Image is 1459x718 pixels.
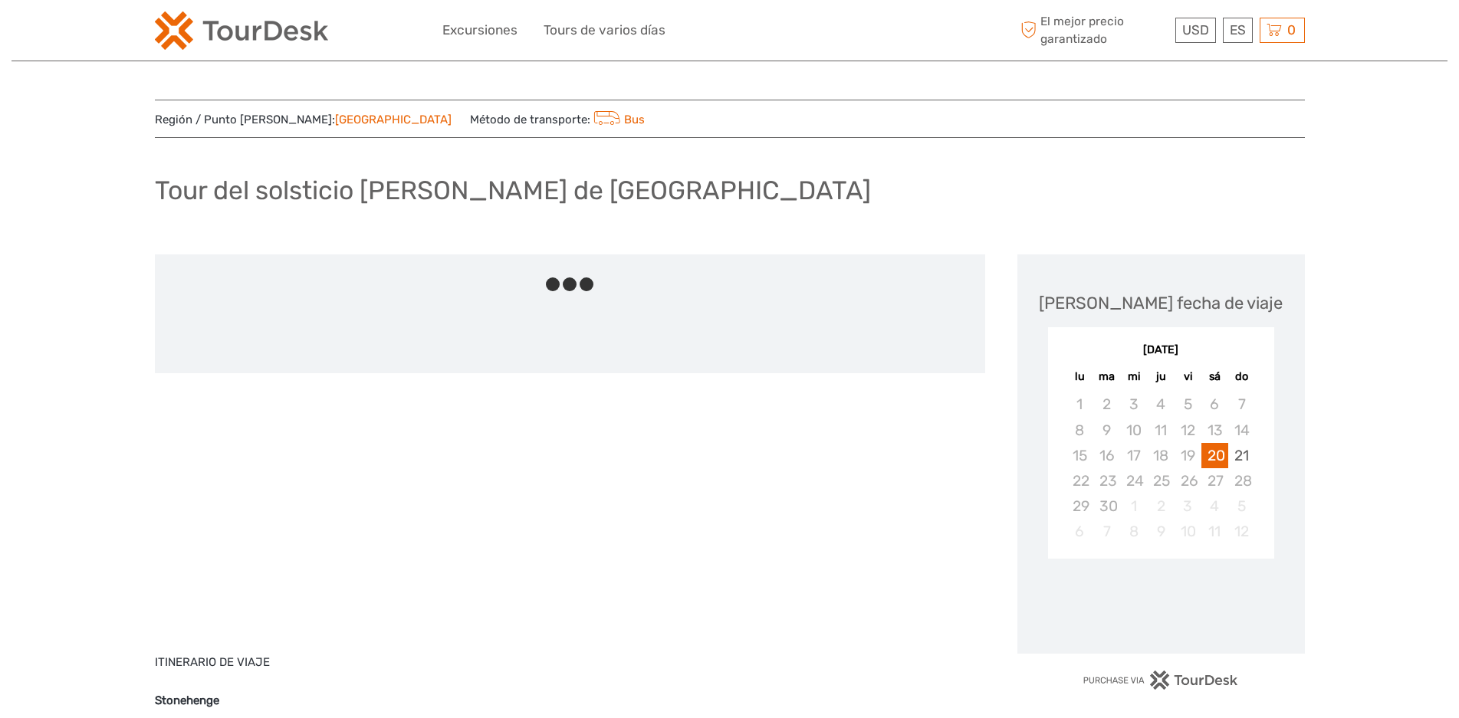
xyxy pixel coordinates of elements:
[1093,493,1120,519] div: Not available martes, 30 de junio de 2026
[155,112,452,128] span: Región / Punto [PERSON_NAME]:
[1093,468,1120,493] div: Not available martes, 23 de junio de 2026
[1175,443,1201,468] div: Not available viernes, 19 de junio de 2026
[1201,418,1228,443] div: Not available sábado, 13 de junio de 2026
[1228,366,1255,387] div: do
[1120,443,1147,468] div: Not available miércoles, 17 de junio de 2026
[1147,468,1174,493] div: Not available jueves, 25 de junio de 2026
[1175,418,1201,443] div: Not available viernes, 12 de junio de 2026
[335,113,452,126] a: [GEOGRAPHIC_DATA]
[1223,18,1253,43] div: ES
[1066,418,1093,443] div: Not available lunes, 8 de junio de 2026
[1083,670,1238,690] img: PurchaseViaTourDesk.png
[1175,366,1201,387] div: vi
[1228,392,1255,417] div: Not available domingo, 7 de junio de 2026
[1201,366,1228,387] div: sá
[1228,443,1255,468] div: Choose domingo, 21 de junio de 2026
[155,175,871,206] h1: Tour del solsticio [PERSON_NAME] de [GEOGRAPHIC_DATA]
[1120,519,1147,544] div: Not available miércoles, 8 de julio de 2026
[1066,366,1093,387] div: lu
[1120,418,1147,443] div: Not available miércoles, 10 de junio de 2026
[1175,468,1201,493] div: Not available viernes, 26 de junio de 2026
[1201,468,1228,493] div: Not available sábado, 27 de junio de 2026
[1093,519,1120,544] div: Not available martes, 7 de julio de 2026
[1093,443,1120,468] div: Not available martes, 16 de junio de 2026
[1285,22,1298,38] span: 0
[1228,418,1255,443] div: Not available domingo, 14 de junio de 2026
[470,108,646,130] span: Método de transporte:
[1175,519,1201,544] div: Not available viernes, 10 de julio de 2026
[1175,493,1201,519] div: Not available viernes, 3 de julio de 2026
[1093,392,1120,417] div: Not available martes, 2 de junio de 2026
[1201,392,1228,417] div: Not available sábado, 6 de junio de 2026
[1120,392,1147,417] div: Not available miércoles, 3 de junio de 2026
[1156,598,1166,608] div: Loading...
[1120,468,1147,493] div: Not available miércoles, 24 de junio de 2026
[1228,468,1255,493] div: Not available domingo, 28 de junio de 2026
[1147,418,1174,443] div: Not available jueves, 11 de junio de 2026
[1093,418,1120,443] div: Not available martes, 9 de junio de 2026
[1093,366,1120,387] div: ma
[1147,366,1174,387] div: ju
[1053,392,1269,544] div: month 2026-06
[1066,392,1093,417] div: Not available lunes, 1 de junio de 2026
[1147,493,1174,519] div: Not available jueves, 2 de julio de 2026
[1066,443,1093,468] div: Not available lunes, 15 de junio de 2026
[1039,291,1283,315] div: [PERSON_NAME] fecha de viaje
[1048,343,1274,359] div: [DATE]
[1201,519,1228,544] div: Not available sábado, 11 de julio de 2026
[1201,443,1228,468] div: Choose sábado, 20 de junio de 2026
[1120,366,1147,387] div: mi
[590,113,646,126] a: Bus
[155,653,985,673] p: ITINERARIO DE VIAJE
[1182,22,1209,38] span: USD
[1066,519,1093,544] div: Not available lunes, 6 de julio de 2026
[1147,519,1174,544] div: Not available jueves, 9 de julio de 2026
[1228,519,1255,544] div: Not available domingo, 12 de julio de 2026
[1201,493,1228,519] div: Not available sábado, 4 de julio de 2026
[155,693,219,707] b: Stonehenge
[1175,392,1201,417] div: Not available viernes, 5 de junio de 2026
[544,19,665,41] a: Tours de varios días
[1120,493,1147,519] div: Not available miércoles, 1 de julio de 2026
[1228,493,1255,519] div: Not available domingo, 5 de julio de 2026
[1017,13,1171,47] span: El mejor precio garantizado
[1066,493,1093,519] div: Not available lunes, 29 de junio de 2026
[155,11,328,50] img: 2254-3441b4b5-4e5f-4d00-b396-31f1d84a6ebf_logo_small.png
[1147,392,1174,417] div: Not available jueves, 4 de junio de 2026
[1066,468,1093,493] div: Not available lunes, 22 de junio de 2026
[1147,443,1174,468] div: Not available jueves, 18 de junio de 2026
[442,19,518,41] a: Excursiones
